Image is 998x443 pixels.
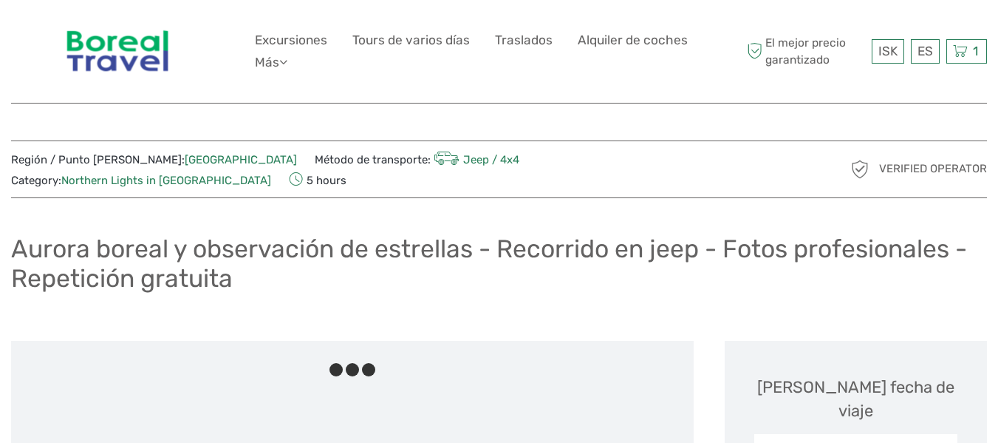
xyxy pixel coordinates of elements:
a: Traslados [495,30,553,51]
span: 5 hours [289,169,346,190]
span: Category: [11,173,271,189]
a: Alquiler de coches [578,30,688,51]
a: Jeep / 4x4 [431,153,519,166]
div: ES [911,39,940,64]
img: verified_operator_grey_128.png [848,158,872,181]
img: 346-854fea8c-10b9-4d52-aacf-0976180d9f3a_logo_big.jpg [57,11,178,92]
span: 1 [971,44,980,58]
a: Excursiones [255,30,327,51]
span: Verified Operator [879,161,987,177]
h1: Aurora boreal y observación de estrellas - Recorrido en jeep - Fotos profesionales - Repetición g... [11,234,987,294]
span: ISK [878,44,898,58]
span: Método de transporte: [315,149,519,169]
span: El mejor precio garantizado [743,35,868,67]
a: [GEOGRAPHIC_DATA] [185,153,297,166]
a: Tours de varios días [352,30,470,51]
a: Northern Lights in [GEOGRAPHIC_DATA] [61,174,271,187]
span: Región / Punto [PERSON_NAME]: [11,152,297,168]
a: Más [255,52,287,73]
div: [PERSON_NAME] fecha de viaje [739,376,972,422]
